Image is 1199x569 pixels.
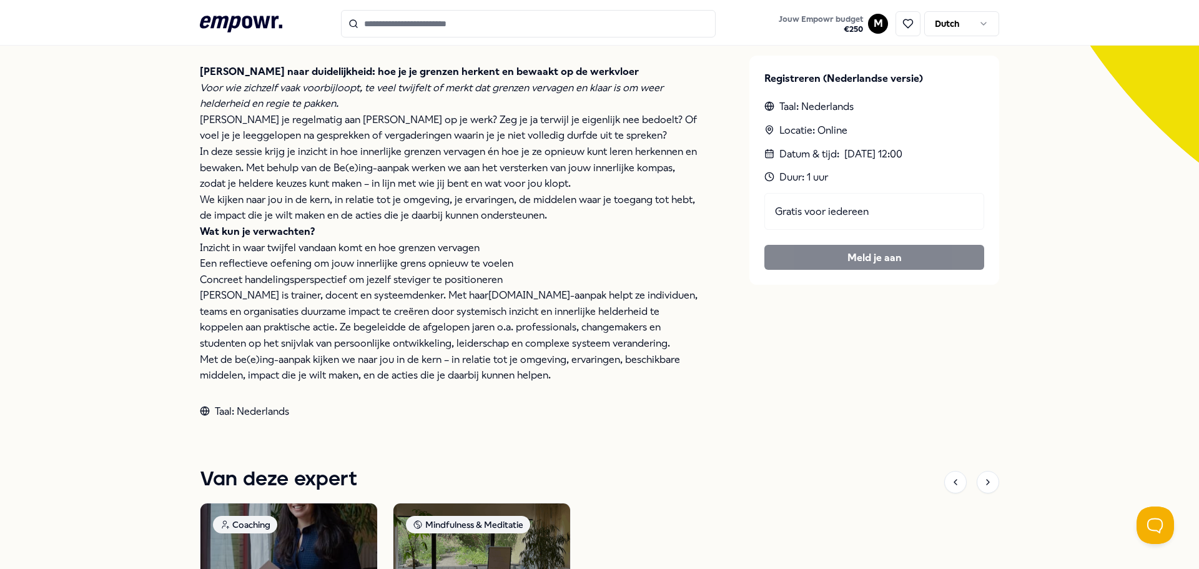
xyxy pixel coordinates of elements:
[774,11,868,37] a: Jouw Empowr budget€250
[764,193,984,230] div: Gratis voor iedereen
[406,516,530,533] div: Mindfulness & Meditatie
[200,82,663,110] em: Voor wie zichzelf vaak voorbijloopt, te veel twijfelt of merkt dat grenzen vervagen en klaar is o...
[213,516,277,533] div: Coaching
[779,14,863,24] span: Jouw Empowr budget
[200,240,699,256] p: Inzicht in waar twijfel vandaan komt en hoe grenzen vervagen
[200,464,357,495] h1: Van deze expert
[1137,507,1174,544] iframe: Help Scout Beacon - Open
[764,122,984,139] div: Locatie: Online
[200,403,699,420] div: Taal: Nederlands
[200,287,699,351] p: [PERSON_NAME] is trainer, docent en systeemdenker. Met haar -aanpak helpt ze individuen, teams en...
[200,352,699,383] p: Met de be(e)ing-aanpak kijken we naar jou in de kern – in relatie tot je omgeving, ervaringen, be...
[200,225,315,237] strong: Wat kun je verwachten?
[779,24,863,34] span: € 250
[200,255,699,272] p: Een reflectieve oefening om jouw innerlijke grens opnieuw te voelen
[200,66,639,77] strong: [PERSON_NAME] naar duidelijkheid: hoe je je grenzen herkent en bewaakt op de werkvloer
[341,10,716,37] input: Search for products, categories or subcategories
[488,289,570,301] a: [DOMAIN_NAME]
[200,272,699,288] p: Concreet handelingsperspectief om jezelf steviger te positioneren
[200,192,699,224] p: We kijken naar jou in de kern, in relatie tot je omgeving, je ervaringen, de middelen waar je toe...
[764,146,984,162] div: Datum & tijd :
[200,112,699,144] p: [PERSON_NAME] je regelmatig aan [PERSON_NAME] op je werk? Zeg je ja terwijl je eigenlijk nee bedo...
[200,144,699,192] p: In deze sessie krijg je inzicht in hoe innerlijke grenzen vervagen én hoe je ze opnieuw kunt lere...
[764,99,984,115] div: Taal: Nederlands
[764,71,984,87] p: Registreren (Nederlandse versie)
[868,14,888,34] button: M
[844,146,902,162] time: [DATE] 12:00
[764,169,984,186] div: Duur: 1 uur
[776,12,866,37] button: Jouw Empowr budget€250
